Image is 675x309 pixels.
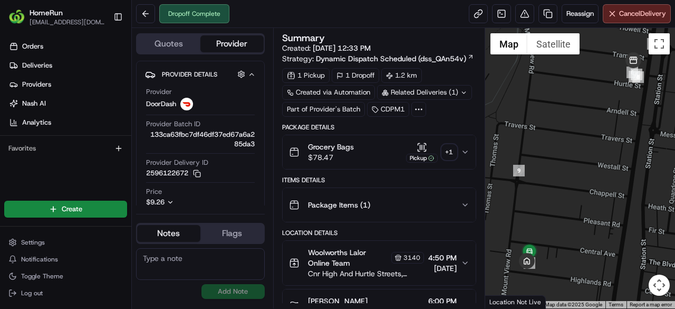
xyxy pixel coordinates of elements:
span: $78.47 [308,152,354,163]
span: Settings [21,238,45,247]
span: 3140 [403,254,420,262]
span: Orders [22,42,43,51]
a: Providers [4,76,131,93]
div: Favorites [4,140,127,157]
img: Google [488,295,523,308]
span: Grocery Bags [308,142,354,152]
span: Analytics [22,118,51,127]
div: 5 [631,69,642,80]
span: Woolworths Lalor Online Team [308,247,389,268]
div: CDPM1 [367,102,409,117]
div: Items Details [282,176,476,184]
div: 1 Pickup [282,68,330,83]
div: Strategy: [282,53,474,64]
span: Cancel Delivery [619,9,666,18]
div: 9 [513,165,525,176]
span: Package Items ( 1 ) [308,200,370,210]
span: 6:00 PM [428,296,457,306]
span: [DATE] 12:33 PM [313,43,371,53]
img: doordash_logo_v2.png [180,98,193,110]
span: Notifications [21,255,58,264]
button: Quotes [137,35,200,52]
button: Notifications [4,252,127,267]
button: Notes [137,225,200,242]
a: Orders [4,38,131,55]
span: Cnr High And Hurtle Streets, [PERSON_NAME][GEOGRAPHIC_DATA], AU [308,268,424,279]
a: Terms (opens in new tab) [609,302,623,307]
button: HomeRun [30,7,63,18]
a: Report a map error [630,302,672,307]
span: 133ca63fbc7df46df37ed67a6a285da3 [146,130,255,149]
div: 10 [524,257,535,269]
button: Package Items (1) [283,188,476,222]
span: [DATE] [428,263,457,274]
button: Provider [200,35,264,52]
button: Show satellite imagery [527,33,580,54]
span: [PERSON_NAME] [308,296,368,306]
a: Nash AI [4,95,131,112]
span: Provider Delivery ID [146,158,208,167]
span: Providers [22,80,51,89]
button: Map camera controls [649,275,670,296]
div: Location Not Live [485,295,546,308]
div: 1.2 km [381,68,422,83]
button: Woolworths Lalor Online Team3140Cnr High And Hurtle Streets, [PERSON_NAME][GEOGRAPHIC_DATA], AU4:... [283,241,476,285]
span: $9.26 [146,198,165,207]
span: Log out [21,289,43,297]
span: Map data ©2025 Google [545,302,602,307]
button: Provider Details [145,65,256,83]
a: Open this area in Google Maps (opens a new window) [488,295,523,308]
button: Grocery Bags$78.47Pickup+1 [283,135,476,169]
button: Create [4,201,127,218]
button: CancelDelivery [603,4,671,23]
button: Toggle Theme [4,269,127,284]
button: Log out [4,286,127,301]
button: Pickup [406,142,438,163]
a: Deliveries [4,57,131,74]
div: 6 [626,67,638,78]
img: HomeRun [8,8,25,25]
button: Pickup+1 [406,142,457,163]
span: Price [146,187,162,196]
span: Provider Details [162,70,217,79]
span: 4:50 PM [428,252,457,263]
span: Create [62,204,82,214]
div: Related Deliveries (1) [377,85,472,100]
div: Package Details [282,123,476,132]
span: Provider [146,87,172,97]
div: 8 [632,71,644,83]
div: 7 [629,71,640,82]
button: Show street map [490,33,527,54]
a: Dynamic Dispatch Scheduled (dss_QAn54v) [316,53,474,64]
a: Created via Automation [282,85,375,100]
span: Toggle Theme [21,272,63,280]
span: Nash AI [22,99,46,108]
span: Provider Batch ID [146,119,200,129]
a: Analytics [4,114,131,131]
div: + 1 [442,145,457,160]
span: Reassign [566,9,594,18]
button: HomeRunHomeRun[EMAIL_ADDRESS][DOMAIN_NAME] [4,4,109,30]
span: Dynamic Dispatch Scheduled (dss_QAn54v) [316,53,466,64]
span: Created: [282,43,371,53]
div: 1 Dropoff [332,68,379,83]
div: Location Details [282,229,476,237]
div: 4 [647,38,659,50]
div: Pickup [406,154,438,163]
button: 2596122672 [146,168,201,178]
span: Deliveries [22,61,52,70]
button: Flags [200,225,264,242]
button: [EMAIL_ADDRESS][DOMAIN_NAME] [30,18,105,26]
button: $9.26 [146,198,239,207]
button: Toggle fullscreen view [649,33,670,54]
span: DoorDash [146,99,176,109]
button: Reassign [562,4,599,23]
button: Settings [4,235,127,250]
h3: Summary [282,33,325,43]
